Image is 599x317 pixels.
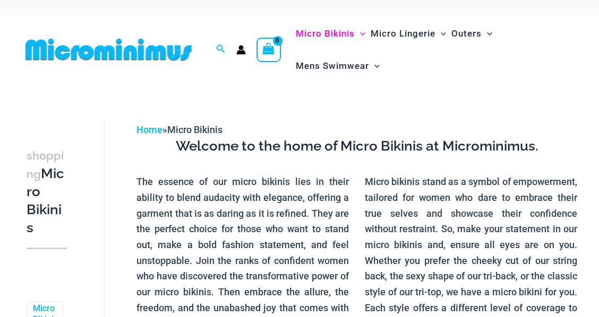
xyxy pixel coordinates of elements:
a: OutersMenu ToggleMenu Toggle [449,17,495,50]
h3: Welcome to the home of Micro Bikinis at Microminimus. [136,137,577,155]
a: Home [136,124,162,135]
span: Micro Bikinis [167,124,223,135]
span: shopping [27,149,64,181]
nav: Site Navigation [292,16,578,84]
h3: Micro Bikinis [27,146,67,237]
span: Micro Lingerie [371,20,435,47]
img: MM SHOP LOGO FLAT [21,38,196,61]
span: Micro Bikinis [296,20,355,47]
span: Menu Toggle [355,20,365,47]
a: Search icon link [216,43,226,56]
span: Outers [451,20,482,47]
span: Menu Toggle [435,20,446,47]
a: Micro LingerieMenu ToggleMenu Toggle [368,17,449,50]
span: Mens Swimwear [296,52,369,80]
a: View Shopping Cart, empty [256,38,281,62]
a: Micro BikinisMenu ToggleMenu Toggle [293,17,368,50]
span: Menu Toggle [482,20,492,47]
span: Menu Toggle [369,52,380,80]
a: Mens SwimwearMenu ToggleMenu Toggle [293,50,382,82]
span: » [136,124,223,135]
a: Account icon link [236,45,246,55]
